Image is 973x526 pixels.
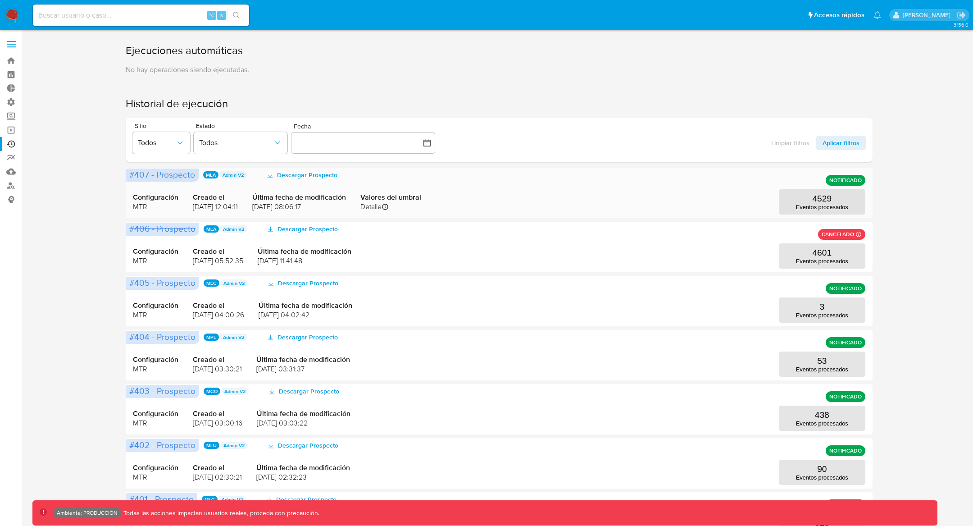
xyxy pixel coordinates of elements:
[220,11,223,19] span: s
[957,10,966,20] a: Salir
[227,9,246,22] button: search-icon
[873,11,881,19] a: Notificaciones
[33,9,249,21] input: Buscar usuario o caso...
[903,11,954,19] p: stella.andriano@mercadolibre.com
[814,10,864,20] span: Accesos rápidos
[121,509,319,517] p: Todas las acciones impactan usuarios reales, proceda con precaución.
[57,511,118,515] p: Ambiente: PRODUCCIÓN
[208,11,215,19] span: ⌥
